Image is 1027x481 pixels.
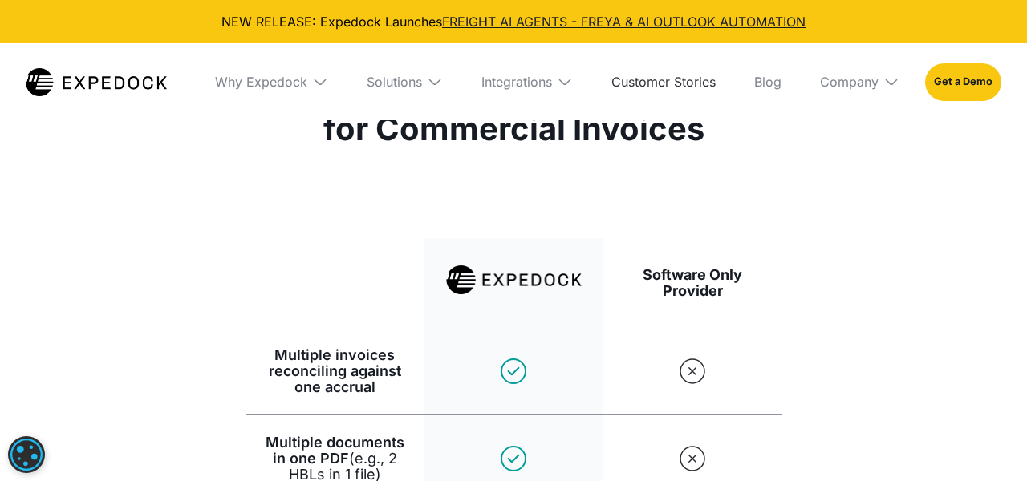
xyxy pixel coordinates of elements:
[947,404,1027,481] iframe: Chat Widget
[599,43,729,120] a: Customer Stories
[820,74,879,90] div: Company
[947,404,1027,481] div: Widget de chat
[807,43,912,120] div: Company
[643,266,742,299] strong: Software Only Provider
[13,13,1014,30] div: NEW RELEASE: Expedock Launches
[265,347,405,395] div: Multiple invoices reconciling against one accrual
[925,63,1001,100] a: Get a Demo
[215,74,307,90] div: Why Expedock
[354,43,456,120] div: Solutions
[469,43,586,120] div: Integrations
[741,43,794,120] a: Blog
[202,43,341,120] div: Why Expedock
[481,74,552,90] div: Integrations
[367,74,422,90] div: Solutions
[442,14,806,30] a: FREIGHT AI AGENTS - FREYA & AI OUTLOOK AUTOMATION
